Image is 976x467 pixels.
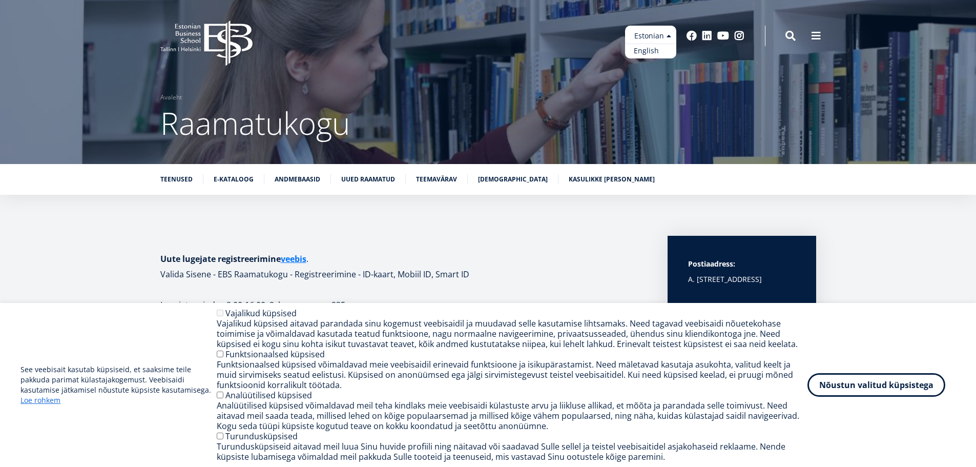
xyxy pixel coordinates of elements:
a: Avaleht [160,92,182,103]
a: English [625,44,676,58]
p: A. [STREET_ADDRESS] [688,272,796,287]
a: Linkedin [702,31,712,41]
div: Vajalikud küpsised aitavad parandada sinu kogemust veebisaidil ja muudavad selle kasutamise lihts... [217,318,807,349]
div: Analüütilised küpsised võimaldavad meil teha kindlaks meie veebisaidi külastuste arvu ja liikluse... [217,400,807,431]
a: Uued raamatud [341,174,395,185]
p: Raamatukogu [688,302,796,333]
a: Facebook [687,31,697,41]
label: Funktsionaalsed küpsised [225,349,325,360]
label: Turundusküpsised [225,431,298,442]
button: Nõustun valitud küpsistega [807,373,945,397]
div: Funktsionaalsed küpsised võimaldavad meie veebisaidil erinevaid funktsioone ja isikupärastamist. ... [217,359,807,390]
a: veebis [281,251,306,267]
div: Turundusküpsiseid aitavad meil luua Sinu huvide profiili ning näitavad või saadavad Sulle sellel ... [217,441,807,462]
h1: . Valida Sisene - EBS Raamatukogu - Registreerimine - ID-kaart, Mobiil ID, Smart ID [160,251,647,282]
label: Vajalikud küpsised [225,308,297,319]
p: See veebisait kasutab küpsiseid, et saaksime teile pakkuda parimat külastajakogemust. Veebisaidi ... [20,364,217,405]
a: Kasulikke [PERSON_NAME] [569,174,655,185]
a: [DEMOGRAPHIC_DATA] [478,174,548,185]
a: Teenused [160,174,193,185]
strong: Postiaadress: [688,259,735,269]
a: Andmebaasid [275,174,320,185]
a: E-kataloog [214,174,254,185]
a: Teemavärav [416,174,457,185]
span: Raamatukogu [160,102,350,144]
a: Youtube [717,31,729,41]
p: Lugejateenindus 9.00-16.00, 2. korrus, ruum 235 [160,297,647,313]
a: Loe rohkem [20,395,60,405]
a: Instagram [734,31,744,41]
label: Analüütilised küpsised [225,390,312,401]
strong: Uute lugejate registreerimine [160,253,306,265]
